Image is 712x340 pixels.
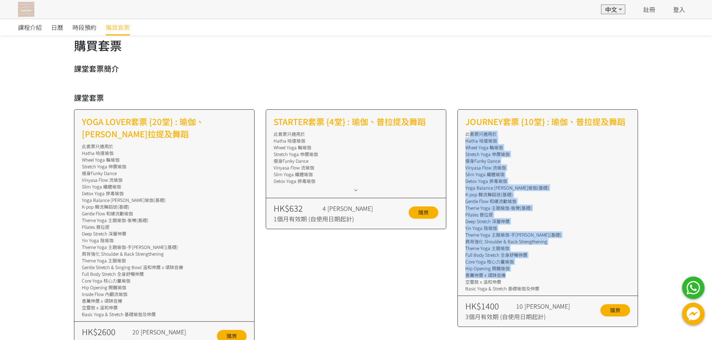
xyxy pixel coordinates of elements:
div: 瘦身Funky Dance [465,157,630,164]
a: 購買 [409,206,438,219]
a: 購買 [600,304,630,316]
span: 課程介紹 [18,23,42,32]
span: 時段預約 [73,23,96,32]
a: 日曆 [51,19,63,35]
span: 此套票只適用於 [82,143,113,149]
div: Hatha 哈達瑜伽 [82,150,247,156]
div: HK$1400 [465,300,512,312]
span: 購買套票 [106,23,130,32]
a: 登入 [673,5,685,14]
div: 1個月有效期 (自使用日期起計) [274,214,389,223]
div: Stretch Yoga 伸展瑜伽 [274,151,438,157]
div: Core Yoga 核心力量瑜伽 [82,277,247,284]
div: Yin Yoga 陰瑜珈 [465,225,630,231]
div: Slim Yoga 纖體瑜珈 [274,171,438,178]
div: Slim Yoga 纖體瑜珈 [82,183,247,190]
div: 10 [PERSON_NAME] [516,302,583,311]
a: 課程介紹 [18,19,42,35]
h2: JOURNEY套票 {10堂} : 瑜伽、普拉提及舞蹈 [465,115,630,128]
a: 註冊 [643,5,655,14]
div: Theme Yoga 主題瑜伽 [82,257,247,264]
div: Theme Yoga 主題瑜伽-手[PERSON_NAME](基礎) [82,244,247,250]
div: Hip Opening 開髖瑜伽 [82,284,247,291]
div: K-pop 韓流舞蹈班(基礎) [82,203,247,210]
div: Hatha 哈達瑜伽 [274,137,438,144]
div: Gentle Flow 和緩流動瑜伽 [82,210,247,217]
div: Theme Yoga 主題瑜伽-後彎(基礎) [465,205,630,211]
div: HK$632 [274,202,319,214]
div: Pilates 普拉提 [82,224,247,230]
a: 購買套票 [106,19,130,35]
div: Theme Yoga 主題瑜伽-後彎(基礎) [82,217,247,224]
span: 日曆 [51,23,63,32]
div: K-pop 韓流舞蹈班(基礎) [465,191,630,198]
h3: 課堂套票 [74,92,638,103]
div: 4 [PERSON_NAME] [323,204,389,213]
div: Vinyasa Flow 流瑜伽 [274,164,438,171]
div: Core Yoga 核心力量瑜伽 [465,258,630,265]
div: 3個月有效期 (自使用日期起計) [465,312,583,321]
div: Detox Yoga 排毒瑜伽 [274,178,438,184]
img: T57dtJh47iSJKDtQ57dN6xVUMYY2M0XQuGF02OI4.png [18,2,34,17]
div: Hip Opening 開髖瑜伽 [465,265,630,272]
h1: 購買套票 [74,36,638,54]
div: Basic Yoga & Stretch 基礎瑜伽及伸展 [82,311,247,318]
div: Yoga Balance [PERSON_NAME]瑜伽(基礎) [82,197,247,203]
div: Detox Yoga 排毒瑜伽 [82,190,247,197]
div: Deep Stretch 深層伸展 [82,230,247,237]
a: 時段預約 [73,19,96,35]
div: Inside Flow 內觀流瑜伽 [82,291,247,297]
div: 瘦身Funky Dance [274,157,438,164]
div: Stretch Yoga 伸展瑜伽 [465,151,630,157]
div: Yoga Balance [PERSON_NAME]瑜伽(基礎) [274,184,438,191]
div: Theme Yoga 主題瑜伽-手[PERSON_NAME](基礎) [465,231,630,238]
div: Vinyasa Flow 流瑜伽 [465,164,630,171]
div: HK$2600 [82,325,129,338]
div: Gentle Flow 和緩流動瑜伽 [465,198,630,205]
div: Basic Yoga & Stretch 基礎瑜伽及伸展 [465,285,630,292]
div: Stretch Yoga 伸展瑜伽 [82,163,247,170]
div: 空靈鼓 x 溫和伸展 [465,278,630,285]
div: Wheel Yoga 輪瑜伽 [274,144,438,151]
div: 肩背強化 Shoulder & Back Strengthening [465,238,630,245]
div: Wheel Yoga 輪瑜伽 [465,144,630,151]
div: Slim Yoga 纖體瑜珈 [465,171,630,178]
div: 香薰伸展 x 頌缽音療 [82,297,247,304]
h2: YOGA LOVER套票 {20堂} : 瑜伽、[PERSON_NAME]拉提及舞蹈 [82,115,247,140]
div: 肩背強化 Shoulder & Back Strengthening [82,250,247,257]
h2: STARTER套票 {4堂} : 瑜伽、普拉提及舞蹈 [274,115,438,128]
div: Full Body Stretch 全身舒暢伸展 [465,252,630,258]
div: Pilates 普拉提 [465,211,630,218]
div: Hatha 哈達瑜伽 [465,137,630,144]
div: 20 [PERSON_NAME] [132,327,200,336]
h3: 課堂套票簡介 [74,63,638,74]
div: Detox Yoga 排毒瑜伽 [465,178,630,184]
div: 香薰伸展 x 頌缽音療 [465,272,630,278]
div: 空靈鼓 x 溫和伸展 [82,304,247,311]
span: 此套票只適用於 [274,131,305,137]
div: Deep Stretch 深層伸展 [465,218,630,225]
div: Full Body Stretch 全身舒暢伸展 [82,271,247,277]
div: Yoga Balance [PERSON_NAME]瑜伽(基礎) [465,184,630,191]
div: Theme Yoga 主題瑜伽 [465,245,630,252]
span: 此套票只適用於 [465,131,497,137]
div: Yin Yoga 陰瑜珈 [82,237,247,244]
div: Wheel Yoga 輪瑜伽 [82,156,247,163]
div: Vinyasa Flow 流瑜伽 [82,177,247,183]
div: 瘦身Funky Dance [82,170,247,177]
div: Gentle Stretch & Singing Bowl 溫和伸展 x 頌缽音療 [82,264,247,271]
